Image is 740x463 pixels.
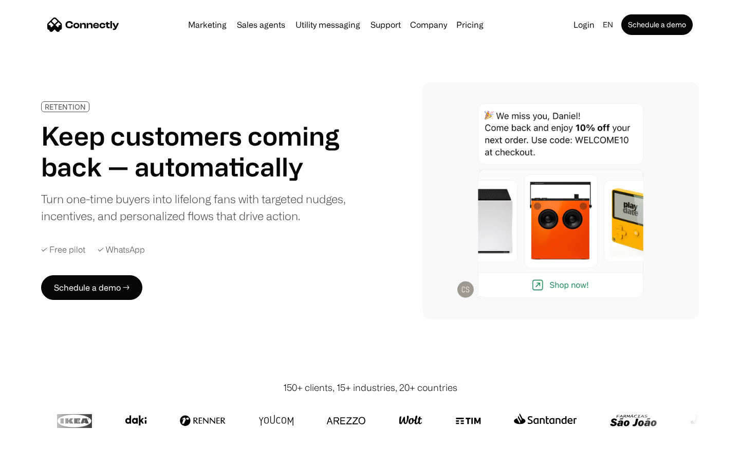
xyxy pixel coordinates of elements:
[98,245,145,255] div: ✓ WhatsApp
[21,445,62,459] ul: Language list
[569,17,599,32] a: Login
[41,190,354,224] div: Turn one-time buyers into lifelong fans with targeted nudges, incentives, and personalized flows ...
[41,275,142,300] a: Schedule a demo →
[45,103,86,111] div: RETENTION
[41,120,354,182] h1: Keep customers coming back — automatically
[233,21,289,29] a: Sales agents
[366,21,405,29] a: Support
[410,17,447,32] div: Company
[283,381,457,395] div: 150+ clients, 15+ industries, 20+ countries
[41,245,85,255] div: ✓ Free pilot
[47,17,119,32] a: home
[291,21,364,29] a: Utility messaging
[10,444,62,459] aside: Language selected: English
[452,21,488,29] a: Pricing
[407,17,450,32] div: Company
[184,21,231,29] a: Marketing
[621,14,693,35] a: Schedule a demo
[603,17,613,32] div: en
[599,17,619,32] div: en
